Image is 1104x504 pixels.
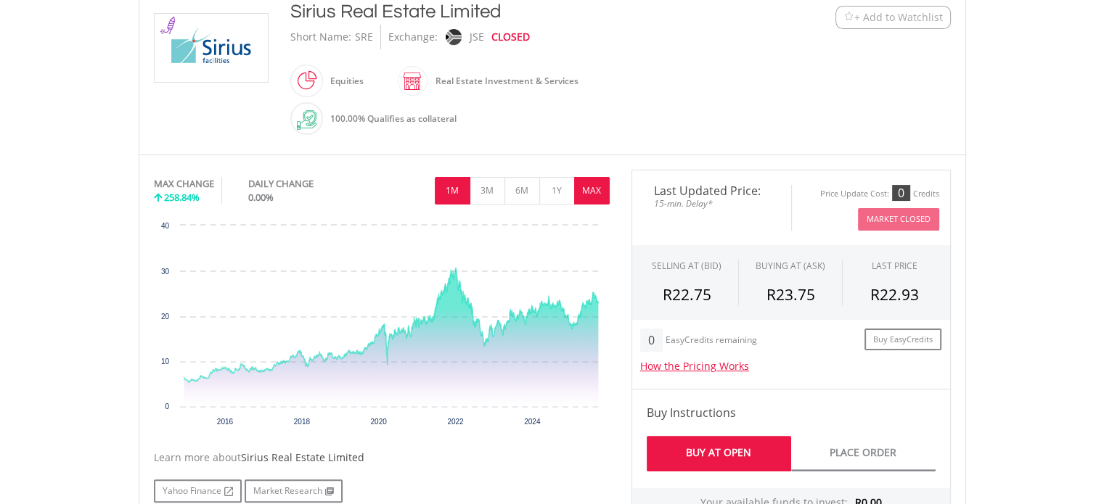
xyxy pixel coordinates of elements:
[524,418,541,426] text: 2024
[164,191,200,204] span: 258.84%
[216,418,233,426] text: 2016
[666,335,757,347] div: EasyCredits remaining
[470,25,484,49] div: JSE
[160,222,169,230] text: 40
[154,218,610,436] div: Chart. Highcharts interactive chart.
[652,260,721,272] div: SELLING AT (BID)
[766,284,814,305] span: R23.75
[154,218,610,436] svg: Interactive chart
[820,189,889,199] div: Price Update Cost:
[491,25,530,49] div: CLOSED
[864,329,941,351] a: Buy EasyCredits
[355,25,373,49] div: SRE
[643,197,780,210] span: 15-min. Delay*
[539,177,575,205] button: 1Y
[388,25,438,49] div: Exchange:
[245,479,343,503] a: Market Research
[640,329,663,352] div: 0
[854,10,943,25] span: + Add to Watchlist
[154,479,242,503] a: Yahoo Finance
[640,359,749,373] a: How the Pricing Works
[160,358,169,365] text: 10
[574,177,610,205] button: MAX
[290,25,351,49] div: Short Name:
[435,177,470,205] button: 1M
[843,12,854,22] img: Watchlist
[165,402,169,410] text: 0
[470,177,505,205] button: 3M
[647,404,936,421] h4: Buy Instructions
[428,64,578,99] div: Real Estate Investment & Services
[370,418,387,426] text: 2020
[157,14,266,82] img: EQU.ZA.SRE.png
[248,177,362,191] div: DAILY CHANGE
[154,177,214,191] div: MAX CHANGE
[445,29,461,45] img: jse.png
[248,191,274,204] span: 0.00%
[643,185,780,197] span: Last Updated Price:
[791,436,936,471] a: Place Order
[323,64,364,99] div: Equities
[293,418,310,426] text: 2018
[892,185,910,201] div: 0
[447,418,464,426] text: 2022
[330,112,457,125] span: 100.00% Qualifies as collateral
[872,260,917,272] div: LAST PRICE
[241,450,364,464] span: Sirius Real Estate Limited
[504,177,540,205] button: 6M
[647,436,791,471] a: Buy At Open
[870,284,919,305] span: R22.93
[913,189,939,199] div: Credits
[154,450,610,465] div: Learn more about
[297,110,316,130] img: collateral-qualifying-green.svg
[756,260,825,272] span: BUYING AT (ASK)
[160,313,169,321] text: 20
[663,284,711,305] span: R22.75
[858,208,939,231] button: Market Closed
[835,6,951,29] button: Watchlist + Add to Watchlist
[160,268,169,276] text: 30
